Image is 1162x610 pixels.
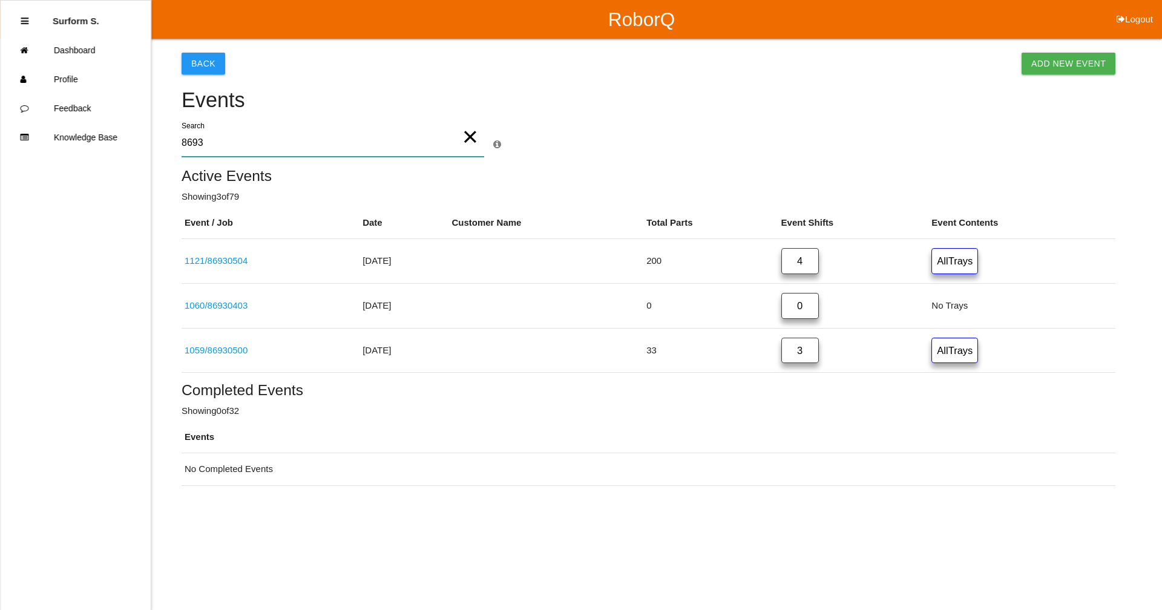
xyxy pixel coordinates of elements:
[931,248,978,274] a: AllTrays
[1,36,151,65] a: Dashboard
[185,255,248,266] a: 1121/86930504
[1,94,151,123] a: Feedback
[182,168,1115,184] h5: Active Events
[53,7,99,26] p: Surform Scheduler surform Scheduler
[448,207,643,239] th: Customer Name
[1,123,151,152] a: Knowledge Base
[182,404,1115,418] p: Showing 0 of 32
[185,300,248,310] a: 1060/86930403
[359,207,448,239] th: Date
[185,345,248,355] a: 1059/86930500
[182,129,484,157] input: Search Events
[182,53,225,74] button: Back
[643,239,778,284] td: 200
[182,421,1115,453] th: Events
[359,283,448,328] td: [DATE]
[928,207,1115,239] th: Event Contents
[182,120,205,131] label: Search
[931,338,978,364] a: AllTrays
[778,207,929,239] th: Event Shifts
[643,207,778,239] th: Total Parts
[359,328,448,373] td: [DATE]
[359,239,448,284] td: [DATE]
[182,207,359,239] th: Event / Job
[781,248,819,274] a: 4
[21,7,28,36] div: Close
[462,113,478,156] span: Clear Input
[1022,53,1115,74] a: Add New Event
[643,328,778,373] td: 33
[781,293,819,319] a: 0
[781,338,819,364] a: 3
[1,65,151,94] a: Profile
[182,190,1115,204] p: Showing 3 of 79
[928,283,1115,328] td: No Trays
[493,139,501,149] a: Search Info
[182,453,1115,486] td: No Completed Events
[643,283,778,328] td: 0
[182,89,1115,112] h4: Events
[182,382,1115,398] h5: Completed Events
